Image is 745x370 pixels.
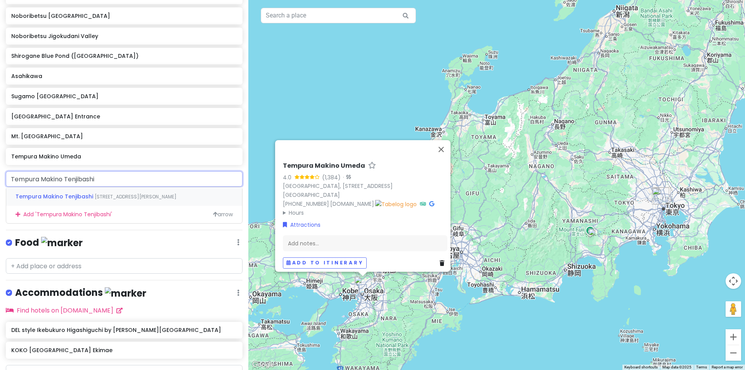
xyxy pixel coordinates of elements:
[6,171,243,187] input: + Add place or address
[696,365,707,369] a: Terms
[213,210,233,219] span: arrow
[354,276,371,293] div: Tempura Makino Umeda
[11,93,237,100] h6: Sugamo [GEOGRAPHIC_DATA]
[283,182,393,199] a: [GEOGRAPHIC_DATA], [STREET_ADDRESS] [GEOGRAPHIC_DATA]
[588,228,605,245] div: Fuji Safari Park
[11,12,237,19] h6: Noboribetsu [GEOGRAPHIC_DATA]
[375,200,417,208] img: Tabelog
[11,52,237,59] h6: Shirogane Blue Pond ([GEOGRAPHIC_DATA])
[368,162,376,170] a: Star place
[420,201,426,206] i: Tripadvisor
[41,237,83,249] img: marker
[261,8,416,23] input: Search a place
[105,287,146,299] img: marker
[283,220,321,229] a: Attractions
[11,33,237,40] h6: Noboribetsu Jigokudani Valley
[432,140,450,158] button: Close
[16,193,95,200] span: Tempura Makino Tenjibashi
[283,173,295,181] div: 4.0
[6,206,242,223] div: Add ' Tempura Makino Tenjibashi '
[662,365,691,369] span: Map data ©2025
[726,273,741,289] button: Map camera controls
[6,306,123,315] a: Find hotels on [DOMAIN_NAME]
[250,360,276,370] a: Open this area in Google Maps (opens a new window)
[11,153,237,160] h6: Tempura Makino Umeda
[283,162,365,170] h6: Tempura Makino Umeda
[624,365,658,370] button: Keyboard shortcuts
[726,301,741,317] button: Drag Pegman onto the map to open Street View
[6,258,243,274] input: + Add place or address
[283,208,447,217] summary: Hours
[429,201,434,206] i: Google Maps
[250,360,276,370] img: Google
[11,73,237,80] h6: Asahikawa
[322,173,341,181] div: (1,384)
[283,162,447,217] div: · ·
[15,287,146,299] h4: Accommodations
[283,257,367,269] button: Add to itinerary
[726,329,741,345] button: Zoom in
[712,365,743,369] a: Report a map error
[283,200,329,207] a: [PHONE_NUMBER]
[726,345,741,361] button: Zoom out
[15,236,83,249] h4: Food
[653,187,670,204] div: Sugamo Jizodori Shopping Street
[11,133,237,140] h6: Mt. [GEOGRAPHIC_DATA]
[652,188,669,205] div: DEL style Ikebukuro Higashiguchi by Daiwa Roynet Hotel
[95,193,177,200] span: [STREET_ADDRESS][PERSON_NAME]
[283,235,447,251] div: Add notes...
[11,327,237,334] h6: DEL style Ikebukuro Higashiguchi by [PERSON_NAME][GEOGRAPHIC_DATA]
[11,347,237,354] h6: KOKO [GEOGRAPHIC_DATA] Ekimae
[330,200,374,207] a: [DOMAIN_NAME]
[440,259,447,267] a: Delete place
[11,113,237,120] h6: [GEOGRAPHIC_DATA] Entrance
[341,174,351,181] div: ·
